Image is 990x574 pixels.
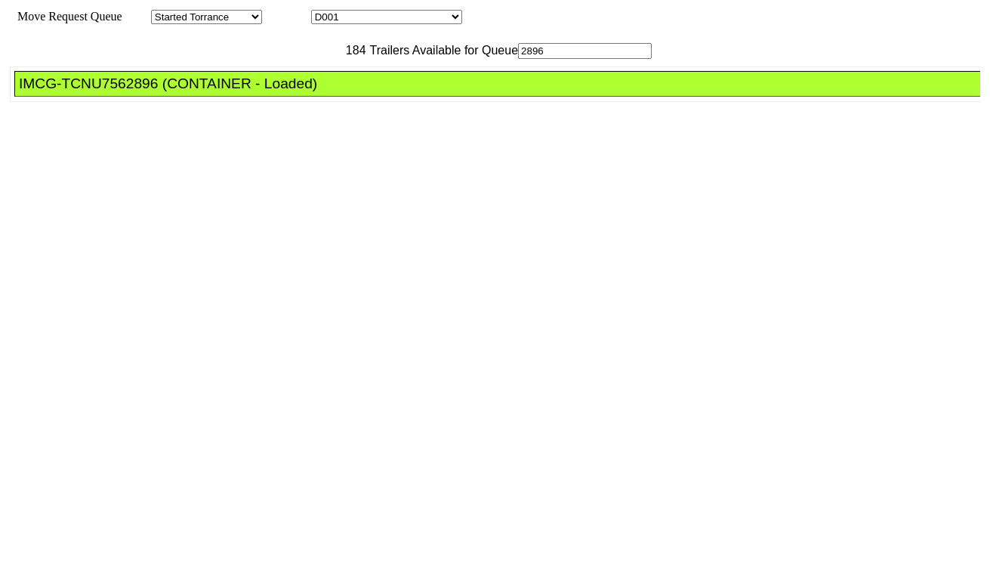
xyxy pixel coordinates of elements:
[366,44,519,57] span: Trailers Available for Queue
[265,10,308,23] span: Location
[338,44,366,57] span: 184
[125,10,148,23] span: Area
[19,76,989,92] div: IMCG-TCNU7562896 (CONTAINER - Loaded)
[10,10,122,23] span: Move Request Queue
[518,43,652,59] input: Filter Available Trailers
